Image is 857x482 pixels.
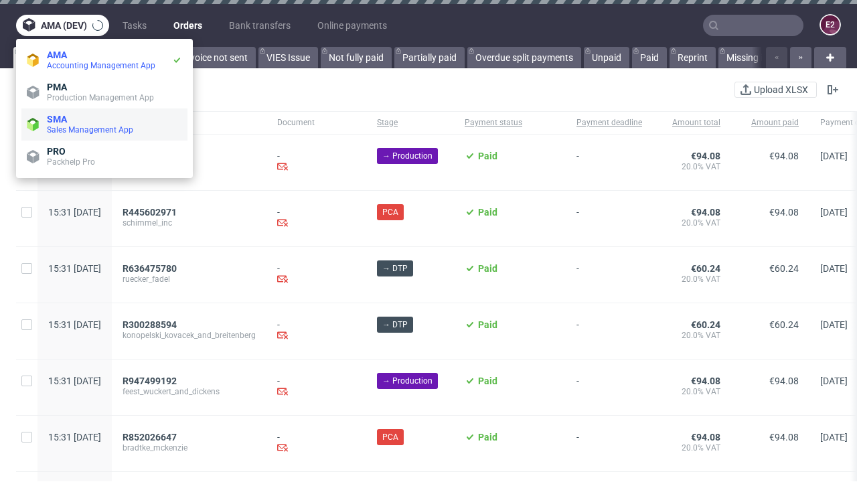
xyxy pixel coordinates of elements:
[691,263,720,274] span: €60.24
[769,432,799,443] span: €94.08
[820,263,848,274] span: [DATE]
[123,386,256,397] span: feest_wuckert_and_dickens
[820,151,848,161] span: [DATE]
[718,47,797,68] a: Missing invoice
[769,376,799,386] span: €94.08
[576,263,642,287] span: -
[821,15,840,34] figcaption: e2
[123,207,177,218] span: R445602971
[123,319,177,330] span: R300288594
[820,376,848,386] span: [DATE]
[123,274,256,285] span: ruecker_fadel
[664,117,720,129] span: Amount total
[16,15,109,36] button: ama (dev)
[382,262,408,274] span: → DTP
[41,21,87,30] span: ama (dev)
[632,47,667,68] a: Paid
[478,151,497,161] span: Paid
[742,117,799,129] span: Amount paid
[123,218,256,228] span: schimmel_inc
[123,376,179,386] a: R947499192
[465,117,555,129] span: Payment status
[21,141,187,173] a: PROPackhelp Pro
[48,263,101,274] span: 15:31 [DATE]
[114,15,155,36] a: Tasks
[691,376,720,386] span: €94.08
[576,117,642,129] span: Payment deadline
[47,61,155,70] span: Accounting Management App
[123,443,256,453] span: bradtke_mckenzie
[377,117,443,129] span: Stage
[576,151,642,174] span: -
[123,263,179,274] a: R636475780
[576,319,642,343] span: -
[664,330,720,341] span: 20.0% VAT
[382,319,408,331] span: → DTP
[48,207,101,218] span: 15:31 [DATE]
[47,114,67,125] span: SMA
[277,151,356,174] div: -
[769,151,799,161] span: €94.08
[382,431,398,443] span: PCA
[576,207,642,230] span: -
[47,82,67,92] span: PMA
[277,319,356,343] div: -
[47,146,66,157] span: PRO
[123,207,179,218] a: R445602971
[664,274,720,285] span: 20.0% VAT
[221,15,299,36] a: Bank transfers
[321,47,392,68] a: Not fully paid
[277,207,356,230] div: -
[751,85,811,94] span: Upload XLSX
[48,432,101,443] span: 15:31 [DATE]
[691,151,720,161] span: €94.08
[47,125,133,135] span: Sales Management App
[123,319,179,330] a: R300288594
[277,432,356,455] div: -
[123,263,177,274] span: R636475780
[820,319,848,330] span: [DATE]
[769,263,799,274] span: €60.24
[21,108,187,141] a: SMASales Management App
[277,117,356,129] span: Document
[277,376,356,399] div: -
[47,50,67,60] span: AMA
[123,432,179,443] a: R852026647
[478,376,497,386] span: Paid
[478,432,497,443] span: Paid
[123,432,177,443] span: R852026647
[576,376,642,399] span: -
[309,15,395,36] a: Online payments
[664,161,720,172] span: 20.0% VAT
[691,319,720,330] span: €60.24
[478,319,497,330] span: Paid
[769,207,799,218] span: €94.08
[820,207,848,218] span: [DATE]
[478,207,497,218] span: Paid
[394,47,465,68] a: Partially paid
[258,47,318,68] a: VIES Issue
[691,432,720,443] span: €94.08
[48,376,101,386] span: 15:31 [DATE]
[664,386,720,397] span: 20.0% VAT
[174,47,256,68] a: Invoice not sent
[48,319,101,330] span: 15:31 [DATE]
[47,93,154,102] span: Production Management App
[576,432,642,455] span: -
[691,207,720,218] span: €94.08
[123,330,256,341] span: konopelski_kovacek_and_breitenberg
[467,47,581,68] a: Overdue split payments
[478,263,497,274] span: Paid
[382,206,398,218] span: PCA
[734,82,817,98] button: Upload XLSX
[664,218,720,228] span: 20.0% VAT
[820,432,848,443] span: [DATE]
[123,376,177,386] span: R947499192
[584,47,629,68] a: Unpaid
[382,150,433,162] span: → Production
[47,157,95,167] span: Packhelp Pro
[277,263,356,287] div: -
[769,319,799,330] span: €60.24
[13,47,52,68] a: All
[165,15,210,36] a: Orders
